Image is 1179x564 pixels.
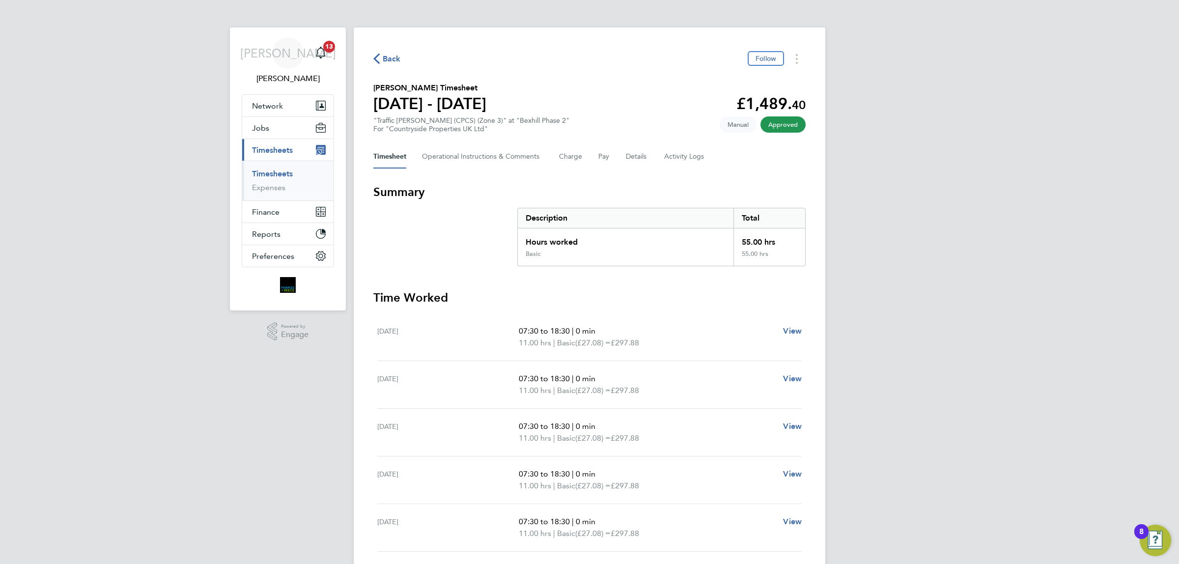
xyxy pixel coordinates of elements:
span: Network [252,101,283,111]
span: (£27.08) = [575,386,611,395]
button: Details [626,145,648,169]
span: Basic [557,432,575,444]
span: This timesheet has been approved. [760,116,806,133]
div: Description [518,208,733,228]
app-decimal: £1,489. [736,94,806,113]
span: View [783,326,802,336]
div: Timesheets [242,161,334,200]
a: Powered byEngage [267,322,309,341]
button: Operational Instructions & Comments [422,145,543,169]
a: Expenses [252,183,285,192]
button: Preferences [242,245,334,267]
span: 40 [792,98,806,112]
button: Follow [748,51,784,66]
span: Engage [281,331,309,339]
span: (£27.08) = [575,433,611,443]
span: £297.88 [611,481,639,490]
span: (£27.08) = [575,338,611,347]
span: | [553,529,555,538]
span: | [572,517,574,526]
div: [DATE] [377,373,519,396]
span: | [572,469,574,479]
img: bromak-logo-retina.png [280,277,296,293]
span: | [572,326,574,336]
span: (£27.08) = [575,481,611,490]
span: £297.88 [611,338,639,347]
div: Basic [526,250,540,258]
span: | [572,374,574,383]
button: Pay [598,145,610,169]
div: Total [733,208,805,228]
span: | [553,386,555,395]
span: Jordan Alaezihe [242,73,334,85]
span: | [553,433,555,443]
button: Reports [242,223,334,245]
button: Timesheets Menu [788,51,806,66]
button: Charge [559,145,583,169]
div: Hours worked [518,228,733,250]
span: [PERSON_NAME] [240,47,336,59]
span: 11.00 hrs [519,433,551,443]
a: Go to home page [242,277,334,293]
span: Basic [557,528,575,539]
span: (£27.08) = [575,529,611,538]
a: [PERSON_NAME][PERSON_NAME] [242,37,334,85]
span: 13 [323,41,335,53]
button: Jobs [242,117,334,139]
span: Basic [557,337,575,349]
span: View [783,422,802,431]
div: 8 [1139,532,1144,544]
span: This timesheet was manually created. [720,116,757,133]
span: 0 min [576,326,595,336]
h3: Time Worked [373,290,806,306]
span: £297.88 [611,433,639,443]
div: 55.00 hrs [733,250,805,266]
span: 0 min [576,469,595,479]
a: View [783,516,802,528]
nav: Main navigation [230,28,346,310]
span: 07:30 to 18:30 [519,517,570,526]
span: Basic [557,385,575,396]
span: 0 min [576,422,595,431]
a: Timesheets [252,169,293,178]
span: | [553,481,555,490]
span: Basic [557,480,575,492]
span: | [553,338,555,347]
button: Open Resource Center, 8 new notifications [1140,525,1171,556]
span: View [783,374,802,383]
span: £297.88 [611,386,639,395]
span: 11.00 hrs [519,386,551,395]
div: For "Countryside Properties UK Ltd" [373,125,569,133]
span: 07:30 to 18:30 [519,422,570,431]
a: View [783,325,802,337]
span: Powered by [281,322,309,331]
span: 0 min [576,374,595,383]
span: 07:30 to 18:30 [519,374,570,383]
span: Follow [756,54,776,63]
button: Timesheets [242,139,334,161]
span: View [783,469,802,479]
div: [DATE] [377,325,519,349]
span: | [572,422,574,431]
a: View [783,468,802,480]
h2: [PERSON_NAME] Timesheet [373,82,486,94]
span: 07:30 to 18:30 [519,469,570,479]
button: Back [373,53,401,65]
span: 11.00 hrs [519,338,551,347]
span: Reports [252,229,281,239]
div: Summary [517,208,806,266]
div: "Traffic [PERSON_NAME] (CPCS) (Zone 3)" at "Bexhill Phase 2" [373,116,569,133]
div: [DATE] [377,421,519,444]
span: 11.00 hrs [519,529,551,538]
button: Network [242,95,334,116]
a: View [783,373,802,385]
span: 11.00 hrs [519,481,551,490]
span: Preferences [252,252,294,261]
h1: [DATE] - [DATE] [373,94,486,113]
h3: Summary [373,184,806,200]
div: [DATE] [377,468,519,492]
span: View [783,517,802,526]
span: Timesheets [252,145,293,155]
a: View [783,421,802,432]
div: [DATE] [377,516,519,539]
